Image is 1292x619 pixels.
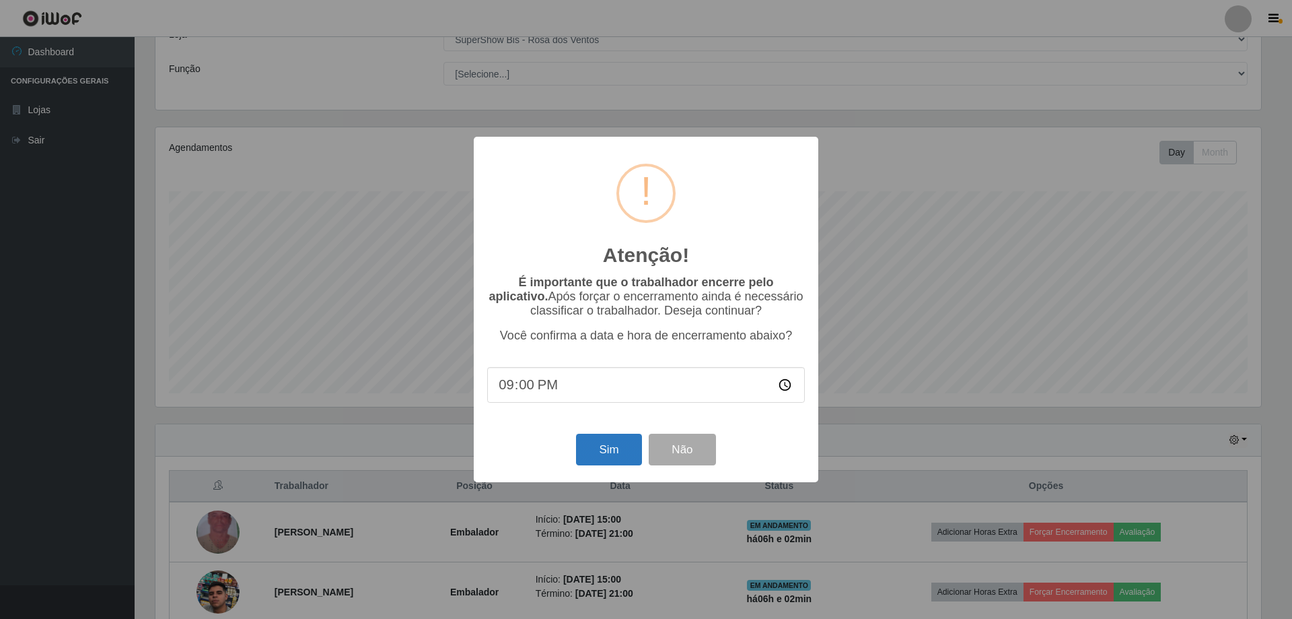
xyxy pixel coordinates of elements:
[487,275,805,318] p: Após forçar o encerramento ainda é necessário classificar o trabalhador. Deseja continuar?
[489,275,773,303] b: É importante que o trabalhador encerre pelo aplicativo.
[487,329,805,343] p: Você confirma a data e hora de encerramento abaixo?
[649,434,715,465] button: Não
[576,434,641,465] button: Sim
[603,243,689,267] h2: Atenção!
